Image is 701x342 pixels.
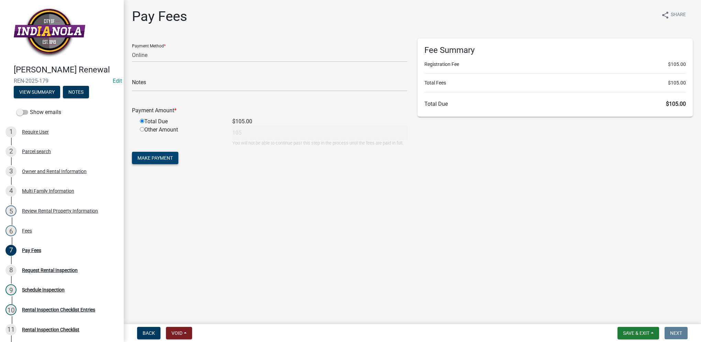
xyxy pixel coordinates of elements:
h6: Total Due [424,101,686,107]
div: Schedule Inspection [22,287,65,292]
div: Pay Fees [22,248,41,253]
button: Notes [63,86,89,98]
div: 5 [5,205,16,216]
div: 9 [5,284,16,295]
div: Require User [22,129,49,134]
div: 6 [5,225,16,236]
wm-modal-confirm: Summary [14,90,60,95]
div: Rental Inspection Checklist [22,327,79,332]
span: $105.00 [668,61,686,68]
div: Multi Family Information [22,189,74,193]
div: Fees [22,228,32,233]
img: City of Indianola, Iowa [14,7,85,58]
div: Payment Amount [127,106,412,115]
span: $105.00 [668,79,686,87]
button: Make Payment [132,152,178,164]
h4: [PERSON_NAME] Renewal [14,65,118,75]
div: Owner and Rental Information [22,169,87,174]
label: Show emails [16,108,61,116]
div: 1 [5,126,16,137]
li: Total Fees [424,79,686,87]
wm-modal-confirm: Notes [63,90,89,95]
h1: Pay Fees [132,8,187,25]
div: 11 [5,324,16,335]
button: View Summary [14,86,60,98]
span: Share [671,11,686,19]
div: 8 [5,265,16,276]
div: Request Rental Inspection [22,268,78,273]
div: Rental Inspection Checklist Entries [22,307,95,312]
span: Void [171,330,182,336]
span: Save & Exit [623,330,649,336]
button: Next [665,327,688,339]
div: Total Due [135,117,227,126]
span: Back [143,330,155,336]
div: Review Rental Property Information [22,208,98,213]
div: $105.00 [227,117,412,126]
div: 4 [5,185,16,196]
span: Make Payment [137,155,173,161]
span: $105.00 [666,101,686,107]
button: shareShare [656,8,691,22]
span: Next [670,330,682,336]
div: 7 [5,245,16,256]
button: Void [166,327,192,339]
button: Save & Exit [617,327,659,339]
a: Edit [113,78,122,84]
wm-modal-confirm: Edit Application Number [113,78,122,84]
h6: Fee Summary [424,45,686,55]
span: REN-2025-179 [14,78,110,84]
div: 3 [5,166,16,177]
div: Other Amount [135,126,227,146]
div: Parcel search [22,149,51,154]
li: Registration Fee [424,61,686,68]
div: 10 [5,304,16,315]
div: 2 [5,146,16,157]
i: share [661,11,669,19]
button: Back [137,327,160,339]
